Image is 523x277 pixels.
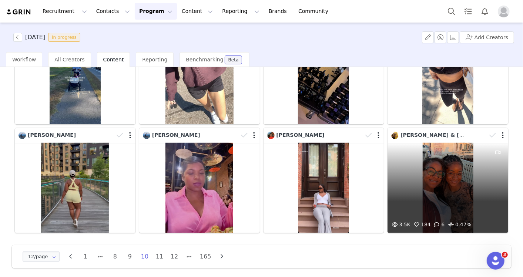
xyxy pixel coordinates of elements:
[390,222,410,227] span: 3.5K
[28,132,76,138] span: [PERSON_NAME]
[6,9,32,16] img: grin logo
[264,3,294,20] a: Brands
[267,132,275,139] img: ef054b05-4df3-4585-8b59-38288aa740f3.jpg
[177,3,218,20] button: Content
[139,251,150,262] li: 10
[460,3,476,20] a: Tasks
[186,57,223,63] span: Benchmarking
[294,3,336,20] a: Community
[135,3,177,20] button: Program
[498,6,510,17] img: placeholder-profile.jpg
[228,58,239,62] div: Beta
[218,3,264,20] button: Reporting
[502,252,508,258] span: 3
[169,251,180,262] li: 12
[154,251,165,262] li: 11
[412,222,431,227] span: 184
[12,57,36,63] span: Workflow
[38,3,91,20] button: Recruitment
[276,132,325,138] span: [PERSON_NAME]
[124,251,135,262] li: 9
[142,57,167,63] span: Reporting
[19,132,26,139] img: bfe0854e-5f63-4abe-851d-0e7a9f87d297.jpg
[103,57,124,63] span: Content
[443,3,460,20] button: Search
[92,3,134,20] button: Contacts
[198,251,213,262] li: 165
[400,132,505,138] span: [PERSON_NAME] & [PERSON_NAME]
[487,252,504,270] iframe: Intercom live chat
[48,33,80,42] span: In progress
[460,31,514,43] button: Add Creators
[433,222,445,227] span: 6
[493,6,517,17] button: Profile
[13,33,83,42] span: [object Object]
[110,251,121,262] li: 8
[23,251,60,262] input: Select
[25,33,45,42] h3: [DATE]
[54,57,84,63] span: All Creators
[446,220,471,229] span: 0.47%
[391,132,399,139] img: 3b9a3686-a246-4741-b866-3c46a3c9386b.jpg
[143,132,150,139] img: bfe0854e-5f63-4abe-851d-0e7a9f87d297.jpg
[80,251,91,262] li: 1
[152,132,200,138] span: [PERSON_NAME]
[477,3,493,20] button: Notifications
